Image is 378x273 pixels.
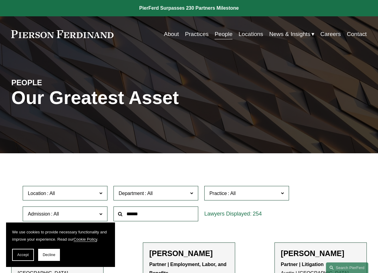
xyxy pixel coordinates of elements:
[6,223,115,267] section: Cookie banner
[12,249,34,261] button: Accept
[149,249,229,258] h2: [PERSON_NAME]
[11,87,248,109] h1: Our Greatest Asset
[238,28,263,40] a: Locations
[281,262,324,267] strong: Partner | Litigation
[28,211,50,216] span: Admission
[43,253,55,257] span: Decline
[74,237,97,242] a: Cookie Policy
[17,253,29,257] span: Accept
[164,28,179,40] a: About
[215,28,232,40] a: People
[326,262,368,273] a: Search this site
[269,28,314,40] a: folder dropdown
[38,249,60,261] button: Decline
[209,191,227,196] span: Practice
[12,229,109,243] p: We use cookies to provide necessary functionality and improve your experience. Read our .
[185,28,209,40] a: Practices
[269,29,311,39] span: News & Insights
[11,78,100,88] h4: PEOPLE
[347,28,366,40] a: Contact
[281,249,360,258] h2: [PERSON_NAME]
[320,28,341,40] a: Careers
[119,191,144,196] span: Department
[253,211,262,217] span: 254
[28,191,46,196] span: Location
